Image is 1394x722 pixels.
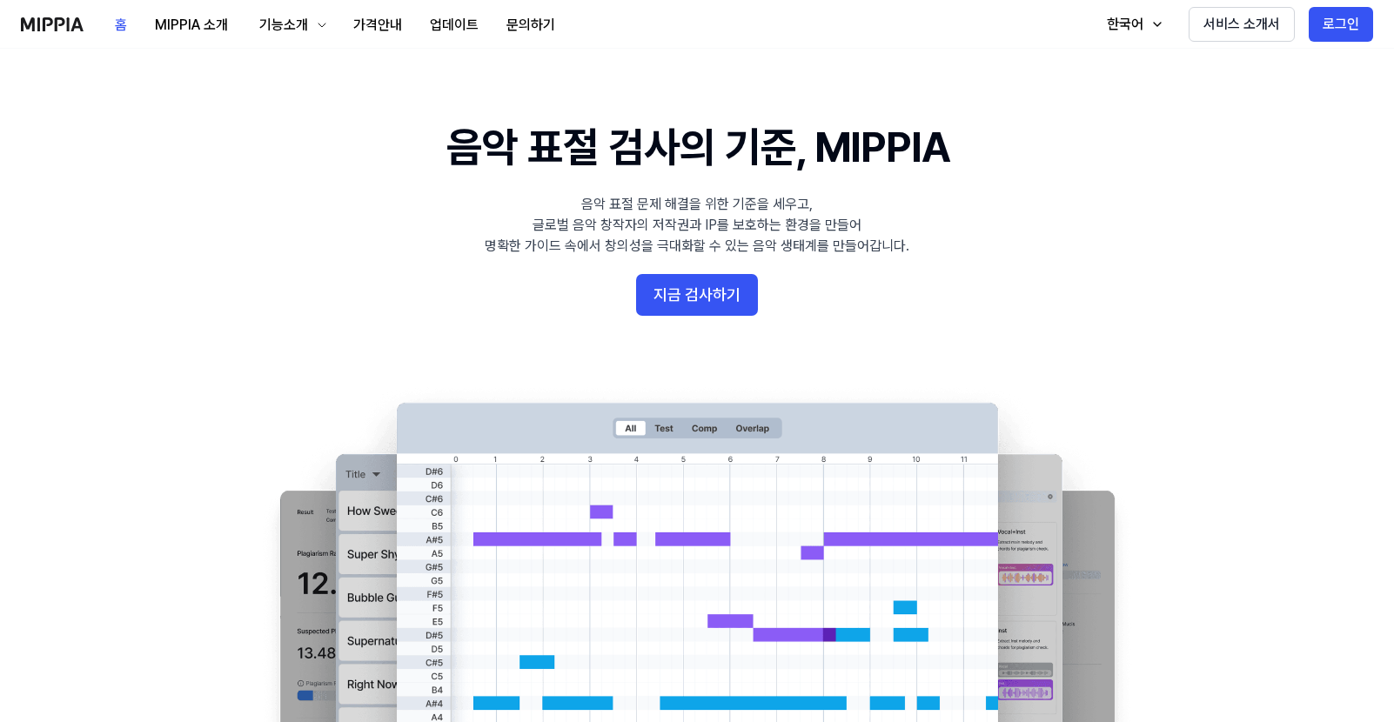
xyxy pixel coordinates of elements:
h1: 음악 표절 검사의 기준, MIPPIA [446,118,948,177]
button: 로그인 [1309,7,1373,42]
button: 가격안내 [339,8,416,43]
div: 기능소개 [256,15,312,36]
button: 기능소개 [242,8,339,43]
button: 서비스 소개서 [1189,7,1295,42]
div: 한국어 [1103,14,1147,35]
a: 업데이트 [416,1,493,49]
button: 업데이트 [416,8,493,43]
img: logo [21,17,84,31]
a: 홈 [101,1,141,49]
button: MIPPIA 소개 [141,8,242,43]
button: 문의하기 [493,8,569,43]
button: 홈 [101,8,141,43]
button: 지금 검사하기 [636,274,758,316]
button: 한국어 [1089,7,1175,42]
div: 음악 표절 문제 해결을 위한 기준을 세우고, 글로벌 음악 창작자의 저작권과 IP를 보호하는 환경을 만들어 명확한 가이드 속에서 창의성을 극대화할 수 있는 음악 생태계를 만들어... [485,194,909,257]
